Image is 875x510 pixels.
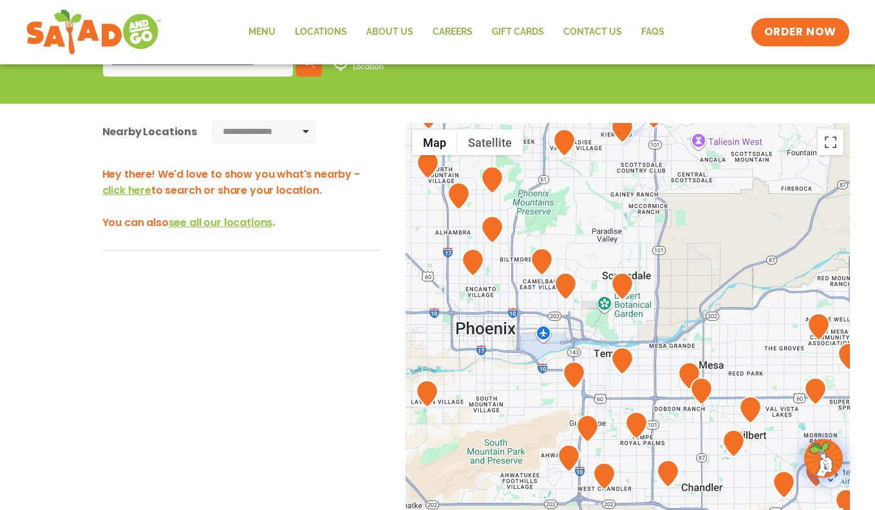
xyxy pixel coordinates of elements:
[805,440,842,477] img: wpChatIcon
[102,166,379,231] h3: Hey there! We'd love to show you what's nearby - to search or share your location. You can also .
[632,17,674,47] a: FAQs
[239,17,285,47] a: Menu
[239,17,674,47] nav: Menu
[764,24,836,40] span: ORDER NOW
[751,18,849,46] a: ORDER NOW
[423,17,482,47] a: Careers
[457,129,523,155] button: Show satellite imagery
[285,17,357,47] a: Locations
[554,17,632,47] a: Contact Us
[357,17,423,47] a: About Us
[412,129,457,155] button: Show street map
[102,124,197,140] div: Nearby Locations
[169,215,273,230] span: see all our locations
[482,17,554,47] a: GIFT CARDS
[102,183,151,198] span: click here
[818,129,843,155] button: Toggle fullscreen view
[26,6,162,58] img: new-SAG-logo-768×292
